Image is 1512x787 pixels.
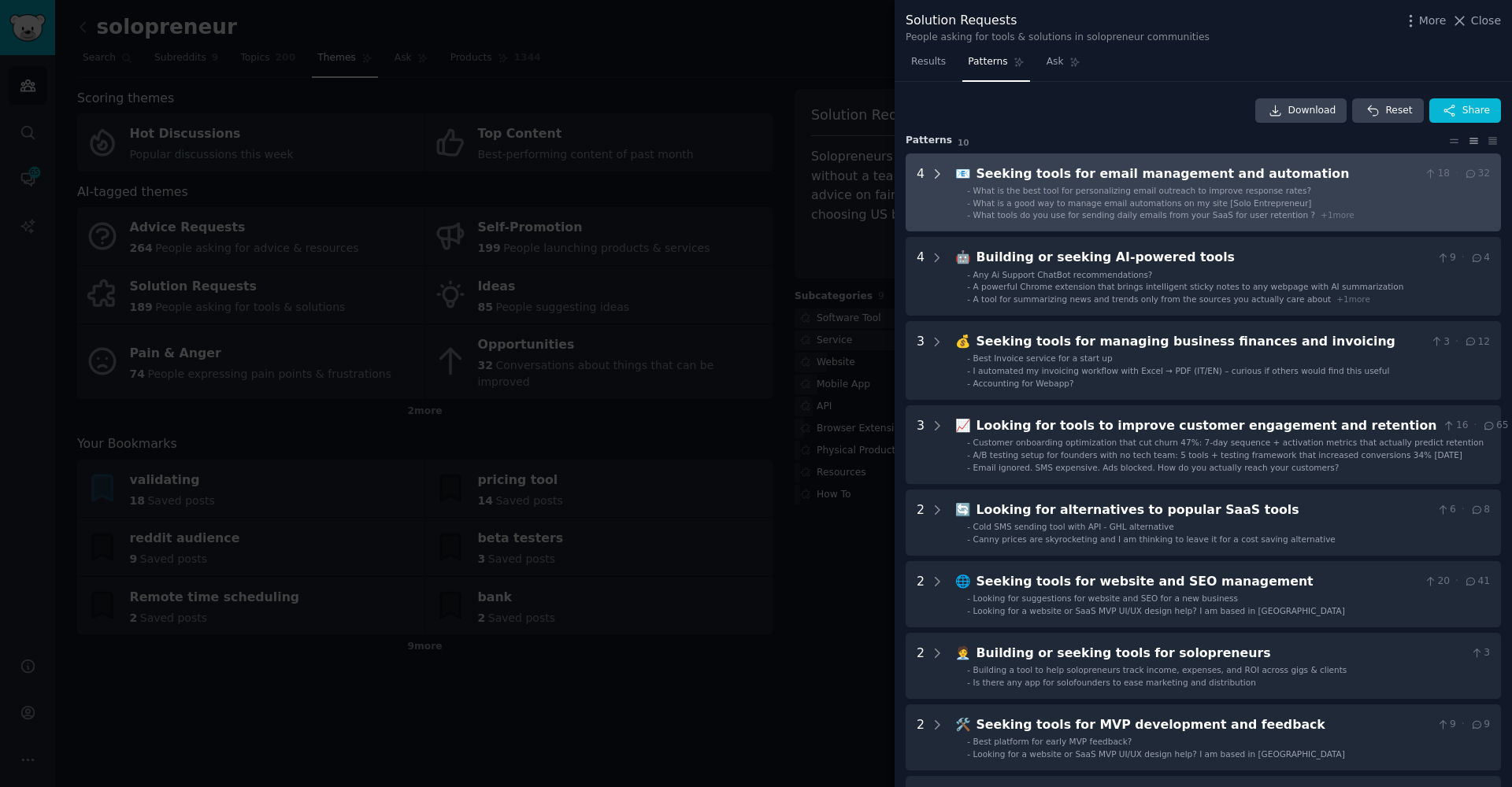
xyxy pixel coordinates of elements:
[955,717,971,732] span: 🛠️
[1462,104,1490,118] span: Share
[967,449,970,460] div: -
[955,645,971,660] span: 🧑‍💼
[967,269,970,280] div: -
[1255,98,1347,124] a: Download
[967,198,970,209] div: -
[906,11,1210,31] div: Solution Requests
[1455,167,1458,181] span: ·
[1436,503,1456,517] span: 6
[973,463,1340,472] span: Email ignored. SMS expensive. Ads blocked. How do you actually reach your customers?
[962,50,1029,82] a: Patterns
[917,644,925,688] div: 2
[1470,646,1490,660] span: 3
[1470,503,1490,517] span: 8
[1288,104,1336,118] span: Download
[973,353,1113,363] span: Best Invoice service for a start up
[973,749,1345,759] span: Looking for a website or SaaS MVP UI/UX design help? I am based in [GEOGRAPHIC_DATA]
[973,534,1336,544] span: Canny prices are skyrocketing and I am thinking to leave it for a cost saving alternative
[973,186,1311,195] span: What is the best tool for personalizing email outreach to improve response rates?
[1403,13,1447,29] button: More
[973,678,1256,687] span: Is there any app for solofounders to ease marketing and distribution
[967,462,970,473] div: -
[955,502,971,517] span: 🔄
[967,521,970,532] div: -
[973,450,1462,460] span: A/B testing setup for founders with no tech team: 5 tools + testing framework that increased conv...
[1482,419,1508,433] span: 65
[1419,13,1447,29] span: More
[1470,251,1490,265] span: 4
[976,248,1431,268] div: Building or seeking AI-powered tools
[973,270,1153,279] span: Any Ai Support ChatBot recommendations?
[955,166,971,181] span: 📧
[1430,335,1450,349] span: 3
[1455,575,1458,589] span: ·
[917,164,925,221] div: 4
[1462,251,1465,265] span: ·
[973,593,1238,603] span: Looking for suggestions for website and SEO for a new business
[1474,419,1477,433] span: ·
[1047,55,1064,69] span: Ask
[973,379,1074,388] span: Accounting for Webapp?
[1471,13,1501,29] span: Close
[973,282,1404,291] span: A powerful Chrome extension that brings intelligent sticky notes to any webpage with AI summariza...
[1462,503,1465,517] span: ·
[976,501,1431,520] div: Looking for alternatives to popular SaaS tools
[973,522,1174,531] span: Cold SMS sending tool with API - GHL alternative
[955,249,971,264] span: 🤖
[1464,575,1490,589] span: 41
[1424,167,1450,181] span: 18
[967,736,970,747] div: -
[967,353,970,364] div: -
[1436,251,1456,265] span: 9
[906,50,951,82] a: Results
[955,574,971,589] span: 🌐
[917,248,925,305] div: 4
[1436,718,1456,732] span: 9
[967,664,970,675] div: -
[976,715,1431,735] div: Seeking tools for MVP development and feedback
[917,715,925,759] div: 2
[967,281,970,292] div: -
[1385,104,1412,118] span: Reset
[967,437,970,448] div: -
[967,185,970,196] div: -
[967,534,970,545] div: -
[973,210,1316,220] span: What tools do you use for sending daily emails from your SaaS for user retention ?
[967,605,970,616] div: -
[973,737,1132,746] span: Best platform for early MVP feedback?
[967,593,970,604] div: -
[973,198,1312,208] span: What is a good way to manage email automations on my site [Solo Entrepreneur]
[958,138,969,147] span: 10
[917,501,925,545] div: 2
[917,416,925,473] div: 3
[967,365,970,376] div: -
[967,748,970,759] div: -
[973,665,1347,674] span: Building a tool to help solopreneurs track income, expenses, and ROI across gigs & clients
[976,416,1437,436] div: Looking for tools to improve customer engagement and retention
[967,209,970,220] div: -
[1470,718,1490,732] span: 9
[973,438,1484,447] span: Customer onboarding optimization that cut churn 47%: 7-day sequence + activation metrics that act...
[1464,335,1490,349] span: 12
[976,644,1465,663] div: Building or seeking tools for solopreneurs
[1462,718,1465,732] span: ·
[1352,98,1423,124] button: Reset
[968,55,1007,69] span: Patterns
[976,572,1418,592] div: Seeking tools for website and SEO management
[973,606,1345,615] span: Looking for a website or SaaS MVP UI/UX design help? I am based in [GEOGRAPHIC_DATA]
[973,366,1390,375] span: I automated my invoicing workflow with Excel → PDF (IT/EN) – curious if others would find this us...
[967,677,970,688] div: -
[906,31,1210,45] div: People asking for tools & solutions in solopreneur communities
[1041,50,1086,82] a: Ask
[955,418,971,433] span: 📈
[917,572,925,616] div: 2
[1451,13,1501,29] button: Close
[967,378,970,389] div: -
[1321,210,1354,220] span: + 1 more
[976,164,1418,184] div: Seeking tools for email management and automation
[955,334,971,349] span: 💰
[1455,335,1458,349] span: ·
[973,294,1332,304] span: A tool for summarizing news and trends only from the sources you actually care about
[976,332,1425,352] div: Seeking tools for managing business finances and invoicing
[911,55,946,69] span: Results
